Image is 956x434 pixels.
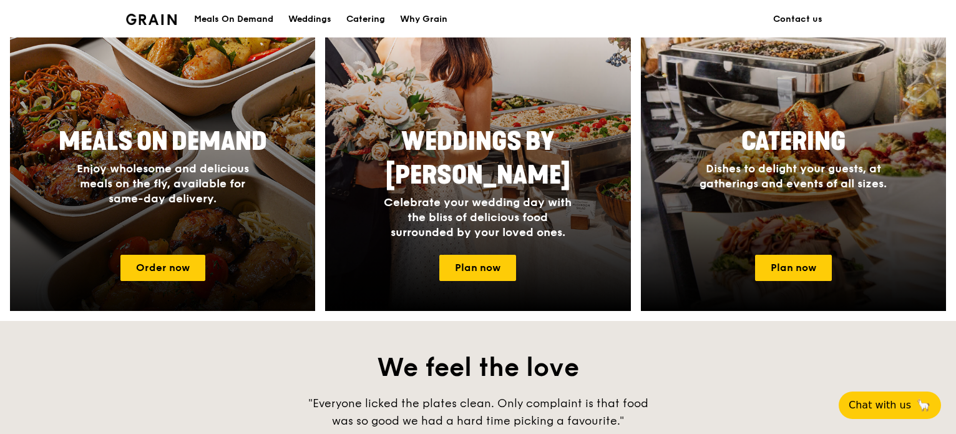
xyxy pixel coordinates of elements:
[916,398,931,413] span: 🦙
[194,1,273,38] div: Meals On Demand
[288,1,331,38] div: Weddings
[439,255,516,281] a: Plan now
[839,392,941,419] button: Chat with us🦙
[120,255,205,281] a: Order now
[291,395,665,430] div: "Everyone licked the plates clean. Only complaint is that food was so good we had a hard time pic...
[346,1,385,38] div: Catering
[126,14,177,25] img: Grain
[400,1,447,38] div: Why Grain
[384,195,572,239] span: Celebrate your wedding day with the bliss of delicious food surrounded by your loved ones.
[849,398,911,413] span: Chat with us
[700,162,887,190] span: Dishes to delight your guests, at gatherings and events of all sizes.
[339,1,393,38] a: Catering
[281,1,339,38] a: Weddings
[755,255,832,281] a: Plan now
[59,127,267,157] span: Meals On Demand
[766,1,830,38] a: Contact us
[741,127,846,157] span: Catering
[393,1,455,38] a: Why Grain
[386,127,570,190] span: Weddings by [PERSON_NAME]
[77,162,249,205] span: Enjoy wholesome and delicious meals on the fly, available for same-day delivery.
